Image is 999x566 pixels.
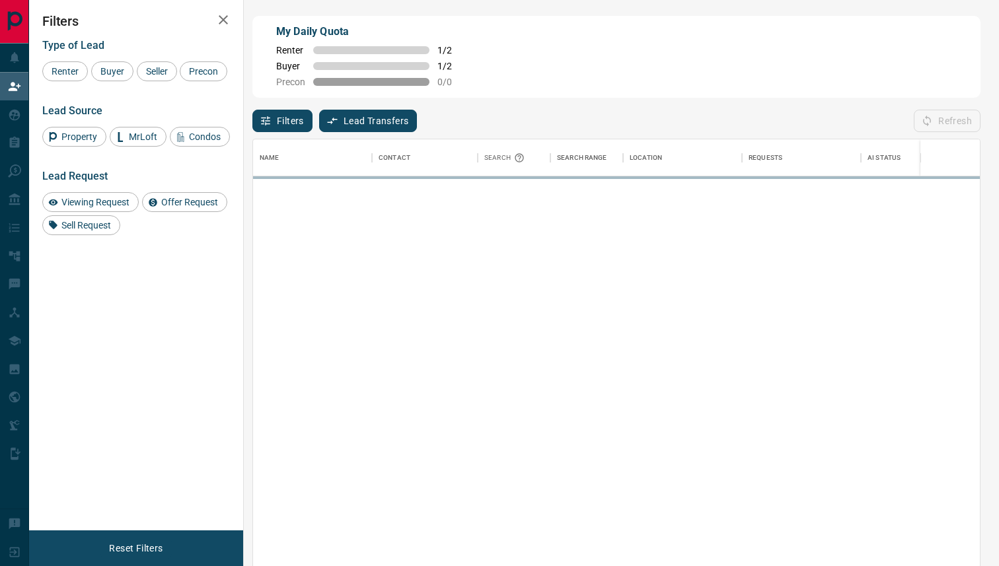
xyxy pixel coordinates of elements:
div: Property [42,127,106,147]
span: Renter [276,45,305,55]
div: Condos [170,127,230,147]
div: Viewing Request [42,192,139,212]
span: 1 / 2 [437,45,466,55]
button: Lead Transfers [319,110,418,132]
span: MrLoft [124,131,162,142]
div: Location [630,139,662,176]
span: Viewing Request [57,197,134,207]
span: Buyer [276,61,305,71]
h2: Filters [42,13,230,29]
div: Buyer [91,61,133,81]
span: Seller [141,66,172,77]
span: Precon [184,66,223,77]
span: Buyer [96,66,129,77]
span: Lead Request [42,170,108,182]
div: Precon [180,61,227,81]
div: Offer Request [142,192,227,212]
span: Property [57,131,102,142]
div: Requests [742,139,861,176]
span: Type of Lead [42,39,104,52]
div: Contact [379,139,410,176]
button: Reset Filters [100,537,171,559]
div: Contact [372,139,478,176]
span: 1 / 2 [437,61,466,71]
div: Sell Request [42,215,120,235]
span: 0 / 0 [437,77,466,87]
div: AI Status [868,139,901,176]
span: Precon [276,77,305,87]
span: Lead Source [42,104,102,117]
div: Requests [749,139,782,176]
div: Search Range [550,139,623,176]
span: Sell Request [57,220,116,230]
div: MrLoft [110,127,166,147]
span: Condos [184,131,225,142]
div: Search [484,139,528,176]
p: My Daily Quota [276,24,466,40]
button: Filters [252,110,313,132]
div: Renter [42,61,88,81]
div: Name [253,139,372,176]
span: Offer Request [157,197,223,207]
div: Seller [137,61,177,81]
div: Name [260,139,279,176]
div: Location [623,139,742,176]
span: Renter [47,66,83,77]
div: Search Range [557,139,607,176]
